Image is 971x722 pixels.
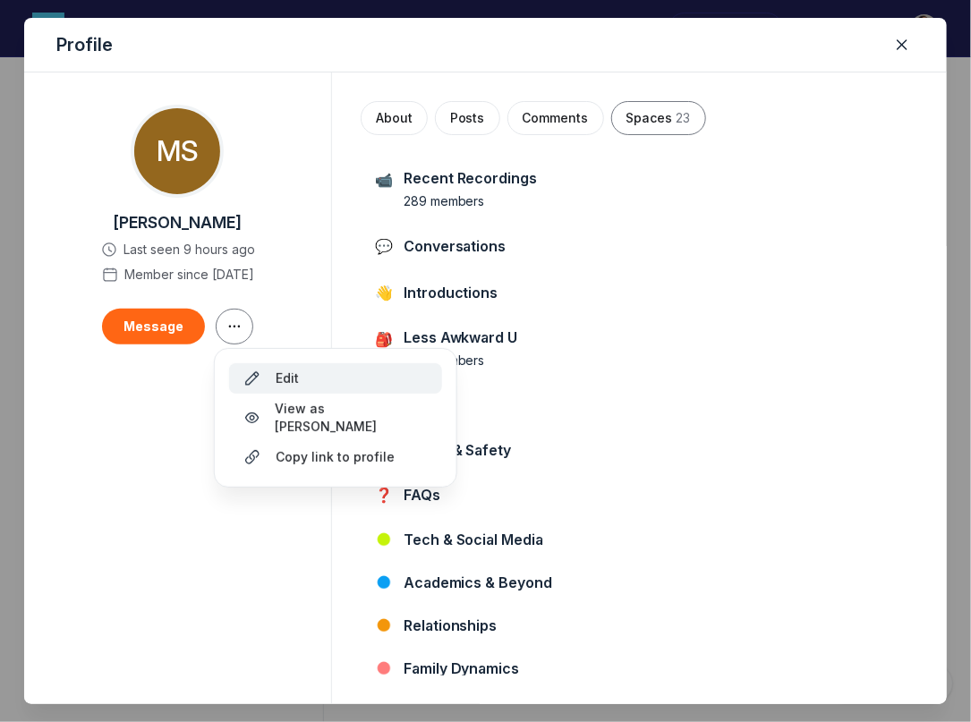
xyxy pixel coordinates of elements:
span: FAQs [404,486,440,504]
span: Introductions [404,284,498,302]
a: Family Dynamics [361,647,918,690]
span: Recent Recordings [404,169,538,187]
span: Tech & Social Media [404,531,544,548]
a: Health & Safety [361,429,918,471]
span: Copy link to profile [276,448,395,466]
div: MS [134,108,220,194]
span: Conversations [404,237,507,255]
span: Health & Safety [404,441,512,459]
button: Close [890,32,915,57]
span: Member since [DATE] [124,266,254,284]
button: About [361,101,428,135]
span: 📹 [375,171,393,189]
span: Edit [276,369,299,387]
a: ❓FAQs [361,471,918,518]
span: Spaces [626,109,673,127]
span: About [376,109,413,127]
span: Academics & Beyond [404,573,553,591]
a: 💬Conversations [361,223,918,269]
span: View as [PERSON_NAME] [276,400,428,436]
span: 👋 [375,284,393,302]
span: 289 members [404,193,485,208]
a: Tech & Social Media [361,518,918,561]
span: 💬 [375,237,393,255]
span: Comments [523,109,589,127]
a: 🗓️Events [361,382,918,429]
span: Relationships [404,616,498,634]
span: 🎒 [375,330,393,348]
span: [PERSON_NAME] [113,212,242,234]
span: Family Dynamics [404,659,520,677]
span: 23 [677,109,691,127]
span: Last seen 9 hours ago [124,241,255,259]
a: 🎒Less Awkward U286 members [361,316,918,382]
span: ❓ [375,486,393,504]
a: Relationships [361,604,918,647]
span: Less Awkward U [404,328,518,346]
a: Academics & Beyond [361,561,918,604]
button: Comments [507,101,604,135]
h5: Profile [56,32,113,57]
a: 👋Introductions [361,269,918,316]
a: 📹Recent Recordings289 members [361,157,918,223]
button: Spaces23 [611,101,706,135]
span: Posts [450,109,485,127]
button: Posts [435,101,500,135]
button: Message [102,309,205,344]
